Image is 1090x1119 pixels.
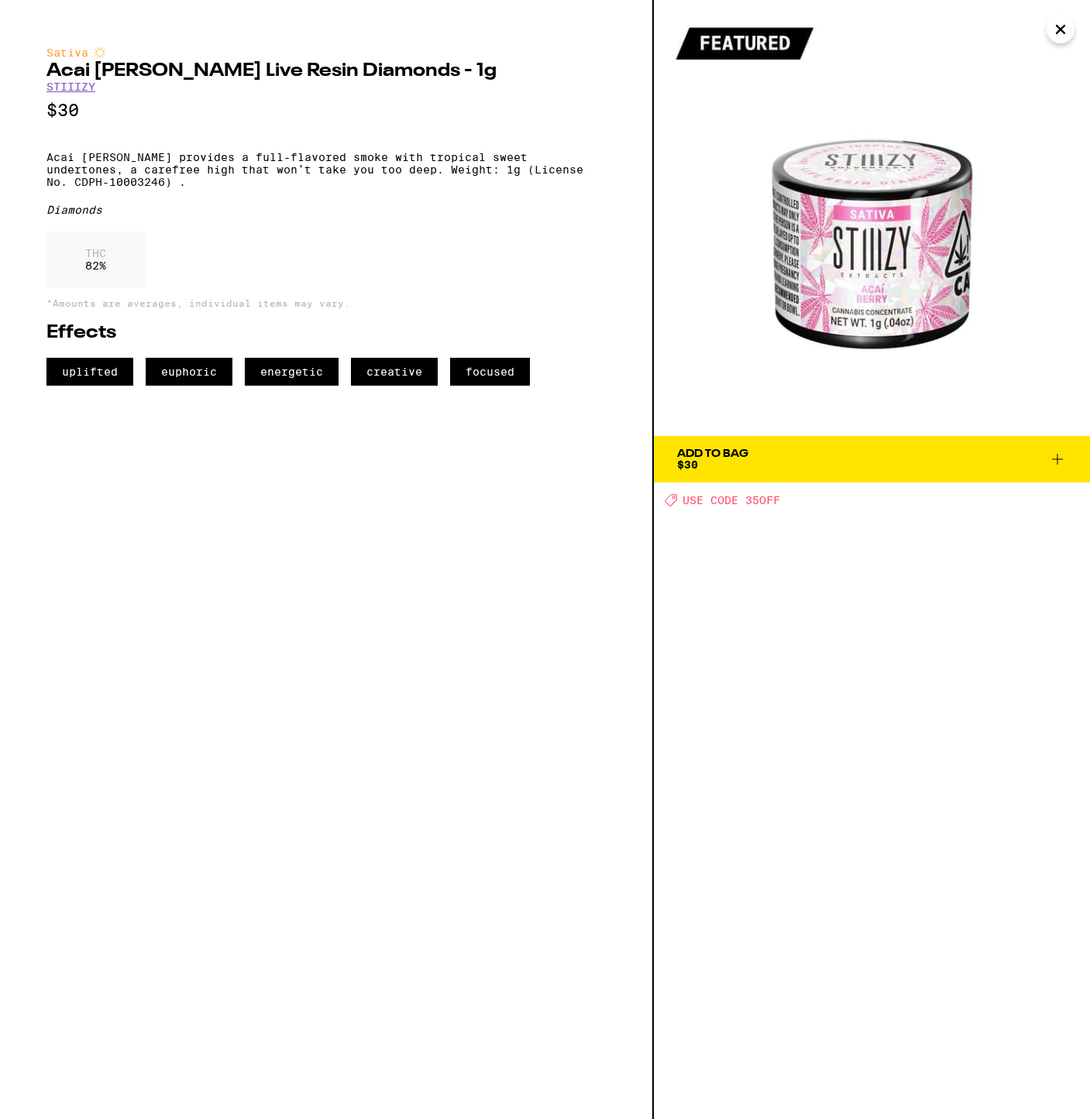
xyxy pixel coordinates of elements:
button: Add To Bag$30 [654,436,1090,482]
div: Diamonds [46,204,606,216]
h2: Effects [46,324,606,342]
h2: Acai [PERSON_NAME] Live Resin Diamonds - 1g [46,62,606,81]
span: creative [351,358,438,386]
a: STIIIZY [46,81,95,93]
span: focused [450,358,530,386]
p: THC [85,247,106,259]
p: Acai [PERSON_NAME] provides a full-flavored smoke with tropical sweet undertones, a carefree high... [46,151,606,188]
span: energetic [245,358,339,386]
span: $30 [677,458,698,471]
span: euphoric [146,358,232,386]
span: uplifted [46,358,133,386]
p: *Amounts are averages, individual items may vary. [46,298,606,308]
img: sativaColor.svg [94,46,106,59]
p: $30 [46,101,606,120]
span: Hi. Need any help? [9,11,112,23]
div: Sativa [46,46,606,59]
div: Add To Bag [677,448,748,459]
span: USE CODE 35OFF [683,494,780,506]
div: 82 % [46,232,145,287]
button: Close [1047,15,1075,43]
